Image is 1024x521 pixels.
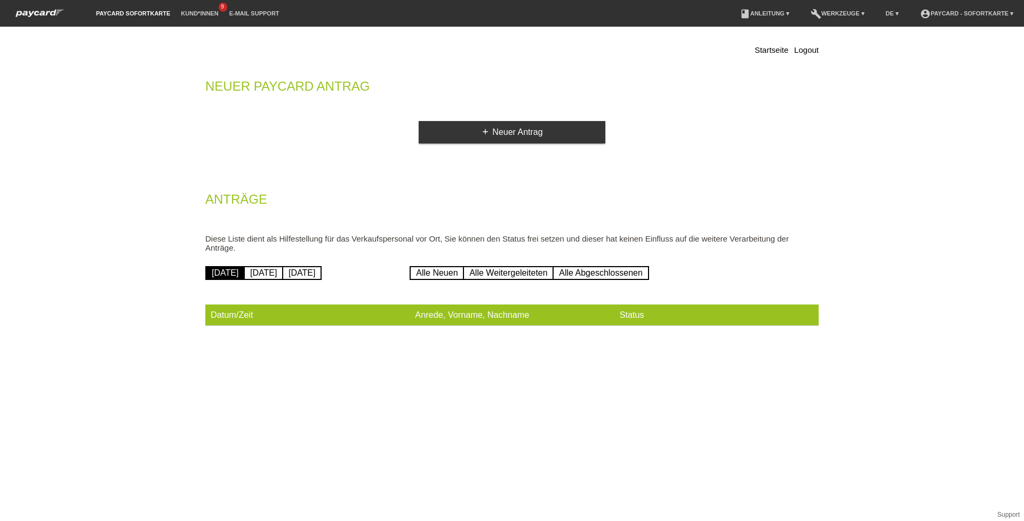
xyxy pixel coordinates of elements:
h2: Anträge [205,194,819,210]
a: [DATE] [282,266,322,280]
a: addNeuer Antrag [419,121,605,143]
i: build [811,9,821,19]
i: book [740,9,750,19]
a: paycard Sofortkarte [11,12,69,20]
a: Kund*innen [175,10,223,17]
a: E-Mail Support [224,10,285,17]
a: buildWerkzeuge ▾ [805,10,870,17]
span: 9 [219,3,227,12]
i: account_circle [920,9,931,19]
th: Anrede, Vorname, Nachname [410,304,614,326]
th: Status [614,304,819,326]
th: Datum/Zeit [205,304,410,326]
a: Support [997,511,1020,518]
a: Alle Weitergeleiteten [463,266,554,280]
img: paycard Sofortkarte [11,7,69,19]
a: Startseite [755,45,788,54]
p: Diese Liste dient als Hilfestellung für das Verkaufspersonal vor Ort, Sie können den Status frei ... [205,234,819,252]
a: Alle Neuen [410,266,464,280]
a: Logout [794,45,819,54]
h2: Neuer Paycard Antrag [205,81,819,97]
a: [DATE] [205,266,245,280]
i: add [481,127,490,136]
a: account_circlepaycard - Sofortkarte ▾ [915,10,1019,17]
a: Alle Abgeschlossenen [553,266,649,280]
a: [DATE] [244,266,283,280]
a: DE ▾ [881,10,904,17]
a: bookAnleitung ▾ [734,10,795,17]
a: paycard Sofortkarte [91,10,175,17]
